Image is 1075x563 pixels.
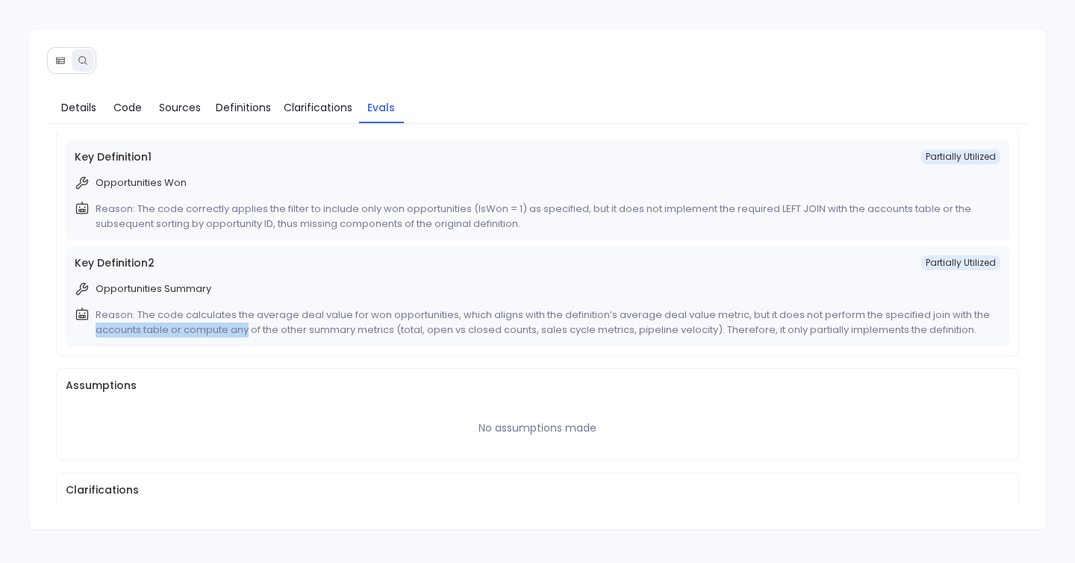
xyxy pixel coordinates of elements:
[66,378,1010,394] span: Assumptions
[75,255,155,271] span: Key Definition 2
[96,281,211,296] p: Opportunities Summary
[66,482,1010,498] span: Clarifications
[159,99,201,116] span: Sources
[921,255,1000,270] span: Partially Utilized
[367,99,395,116] span: Evals
[216,99,271,116] span: Definitions
[96,202,995,231] p: Reason: The code correctly applies the filter to include only won opportunities (IsWon = 1) as sp...
[921,149,1000,164] span: Partially Utilized
[113,99,142,116] span: Code
[61,99,96,116] span: Details
[96,175,187,190] p: Opportunities Won
[75,149,152,165] span: Key Definition 1
[284,99,352,116] span: Clarifications
[479,420,596,436] div: No assumptions made
[96,308,995,338] p: Reason: The code calculates the average deal value for won opportunities, which aligns with the d...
